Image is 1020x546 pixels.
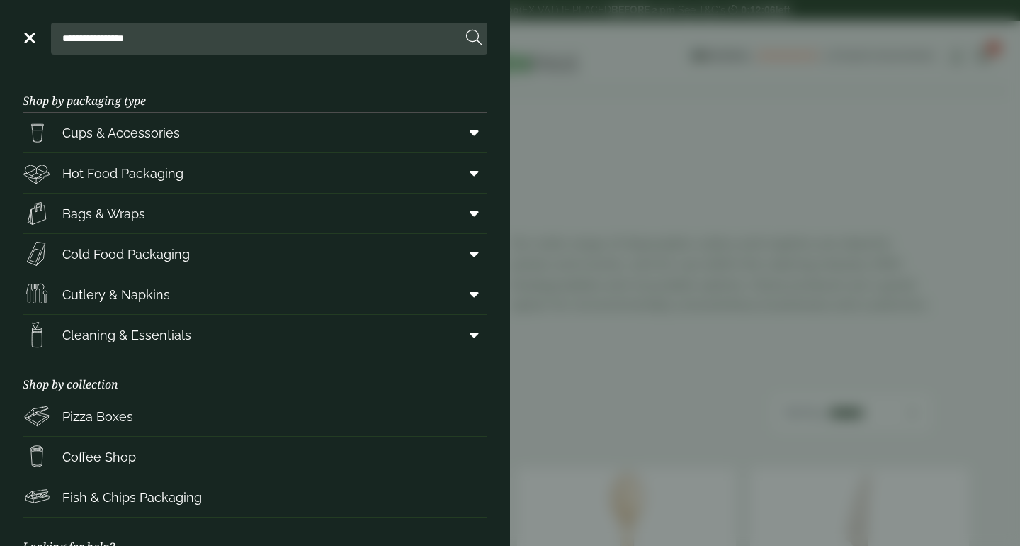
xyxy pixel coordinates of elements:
img: HotDrink_paperCup.svg [23,442,51,471]
span: Hot Food Packaging [62,164,183,183]
img: Cutlery.svg [23,280,51,308]
img: Pizza_boxes.svg [23,402,51,430]
a: Cold Food Packaging [23,234,487,274]
a: Cleaning & Essentials [23,315,487,355]
img: PintNhalf_cup.svg [23,118,51,147]
a: Cutlery & Napkins [23,274,487,314]
span: Cutlery & Napkins [62,285,170,304]
img: open-wipe.svg [23,321,51,349]
a: Cups & Accessories [23,113,487,152]
span: Cups & Accessories [62,123,180,143]
span: Pizza Boxes [62,407,133,426]
a: Bags & Wraps [23,194,487,233]
span: Coffee Shop [62,447,136,467]
img: Paper_carriers.svg [23,199,51,228]
span: Cold Food Packaging [62,245,190,264]
img: Deli_box.svg [23,159,51,187]
a: Fish & Chips Packaging [23,477,487,517]
h3: Shop by packaging type [23,72,487,113]
span: Bags & Wraps [62,204,145,223]
img: Sandwich_box.svg [23,240,51,268]
a: Coffee Shop [23,437,487,477]
h3: Shop by collection [23,355,487,396]
img: FishNchip_box.svg [23,483,51,511]
a: Hot Food Packaging [23,153,487,193]
span: Cleaning & Essentials [62,325,191,345]
span: Fish & Chips Packaging [62,488,202,507]
a: Pizza Boxes [23,396,487,436]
